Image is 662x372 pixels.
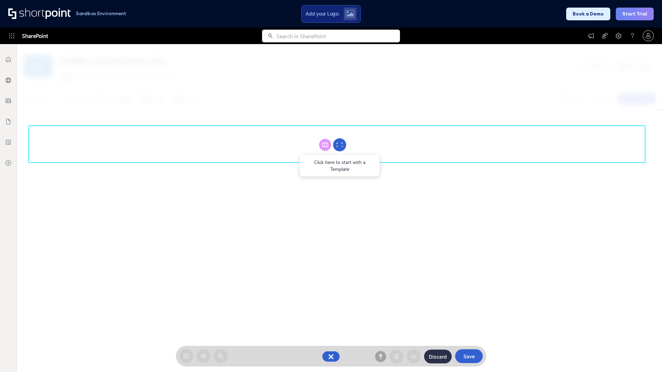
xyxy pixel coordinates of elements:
[277,30,400,42] input: Search in SharePoint
[22,28,48,44] span: SharePoint
[76,12,126,15] h1: Sandbox Environment
[424,350,452,363] button: Discard
[345,10,354,18] img: Upload logo
[566,8,610,20] button: Book a Demo
[455,349,483,363] button: Save
[616,8,654,20] button: Start Trial
[628,339,662,372] iframe: Chat Widget
[305,11,339,17] span: Add your Logo:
